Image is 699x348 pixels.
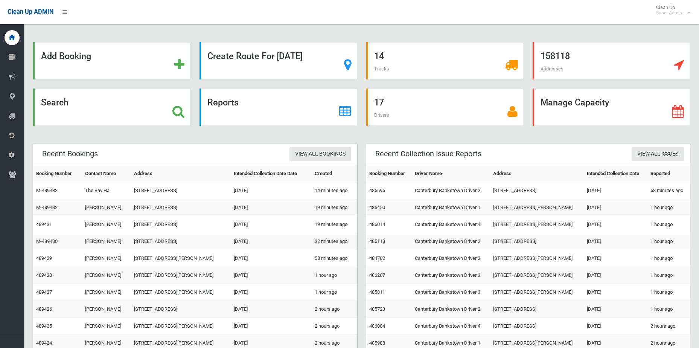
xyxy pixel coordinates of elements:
td: [STREET_ADDRESS] [131,182,231,199]
td: Canterbury Bankstown Driver 2 [412,301,490,318]
a: 486207 [369,272,385,278]
td: [DATE] [231,182,312,199]
td: [STREET_ADDRESS][PERSON_NAME] [490,267,584,284]
span: Clean Up [652,5,690,16]
td: 58 minutes ago [647,182,690,199]
td: [PERSON_NAME] [82,216,131,233]
a: 485988 [369,340,385,346]
span: Trucks [374,66,389,72]
strong: Add Booking [41,51,91,61]
td: [STREET_ADDRESS] [131,233,231,250]
th: Contact Name [82,165,131,182]
a: 489426 [36,306,52,312]
td: [DATE] [584,216,648,233]
td: [DATE] [231,250,312,267]
td: [STREET_ADDRESS][PERSON_NAME] [131,250,231,267]
td: [PERSON_NAME] [82,318,131,335]
td: [DATE] [231,233,312,250]
strong: Manage Capacity [541,97,609,108]
td: 1 hour ago [647,233,690,250]
td: 1 hour ago [647,199,690,216]
a: Search [33,89,190,126]
td: [DATE] [584,199,648,216]
td: [DATE] [584,301,648,318]
td: 19 minutes ago [312,216,357,233]
th: Intended Collection Date [584,165,648,182]
td: 1 hour ago [312,267,357,284]
th: Intended Collection Date Date [231,165,312,182]
span: Addresses [541,66,563,72]
td: 1 hour ago [312,284,357,301]
td: [STREET_ADDRESS][PERSON_NAME] [131,318,231,335]
td: [DATE] [231,199,312,216]
th: Booking Number [33,165,82,182]
td: [DATE] [584,233,648,250]
span: Drivers [374,112,389,118]
td: [DATE] [231,301,312,318]
strong: 158118 [541,51,570,61]
a: 485811 [369,289,385,295]
td: [DATE] [231,216,312,233]
a: 158118 Addresses [533,42,690,79]
td: [STREET_ADDRESS] [131,199,231,216]
a: 489424 [36,340,52,346]
th: Reported [647,165,690,182]
span: Clean Up ADMIN [8,8,53,15]
td: 1 hour ago [647,301,690,318]
td: Canterbury Bankstown Driver 4 [412,216,490,233]
strong: 17 [374,97,384,108]
a: 485113 [369,238,385,244]
td: 14 minutes ago [312,182,357,199]
td: [DATE] [231,267,312,284]
a: Reports [199,89,357,126]
strong: Search [41,97,69,108]
td: [DATE] [584,318,648,335]
a: 489425 [36,323,52,329]
strong: 14 [374,51,384,61]
td: [PERSON_NAME] [82,233,131,250]
td: [PERSON_NAME] [82,250,131,267]
td: [STREET_ADDRESS][PERSON_NAME] [131,267,231,284]
td: [DATE] [231,284,312,301]
a: View All Bookings [289,147,351,161]
a: M-489433 [36,188,58,193]
th: Driver Name [412,165,490,182]
td: [STREET_ADDRESS] [490,318,584,335]
a: 17 Drivers [366,89,524,126]
strong: Create Route For [DATE] [207,51,303,61]
td: The Bay Ha [82,182,131,199]
td: Canterbury Bankstown Driver 2 [412,182,490,199]
header: Recent Collection Issue Reports [366,147,490,161]
a: View All Issues [632,147,684,161]
a: 486004 [369,323,385,329]
td: [STREET_ADDRESS][PERSON_NAME] [490,250,584,267]
td: [PERSON_NAME] [82,301,131,318]
td: 2 hours ago [312,318,357,335]
a: 489431 [36,221,52,227]
td: Canterbury Bankstown Driver 2 [412,233,490,250]
td: 19 minutes ago [312,199,357,216]
td: 1 hour ago [647,284,690,301]
td: [STREET_ADDRESS] [490,182,584,199]
a: 486014 [369,221,385,227]
strong: Reports [207,97,239,108]
a: 485723 [369,306,385,312]
td: [STREET_ADDRESS][PERSON_NAME] [490,216,584,233]
a: Create Route For [DATE] [199,42,357,79]
a: 489427 [36,289,52,295]
td: 1 hour ago [647,216,690,233]
th: Address [131,165,231,182]
td: [DATE] [231,318,312,335]
td: [STREET_ADDRESS][PERSON_NAME] [131,284,231,301]
th: Booking Number [366,165,412,182]
td: [STREET_ADDRESS] [131,216,231,233]
td: 2 hours ago [312,301,357,318]
td: Canterbury Bankstown Driver 3 [412,284,490,301]
th: Address [490,165,584,182]
small: Super Admin [656,10,682,16]
td: 1 hour ago [647,267,690,284]
td: 58 minutes ago [312,250,357,267]
th: Created [312,165,357,182]
a: 489428 [36,272,52,278]
td: [PERSON_NAME] [82,199,131,216]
